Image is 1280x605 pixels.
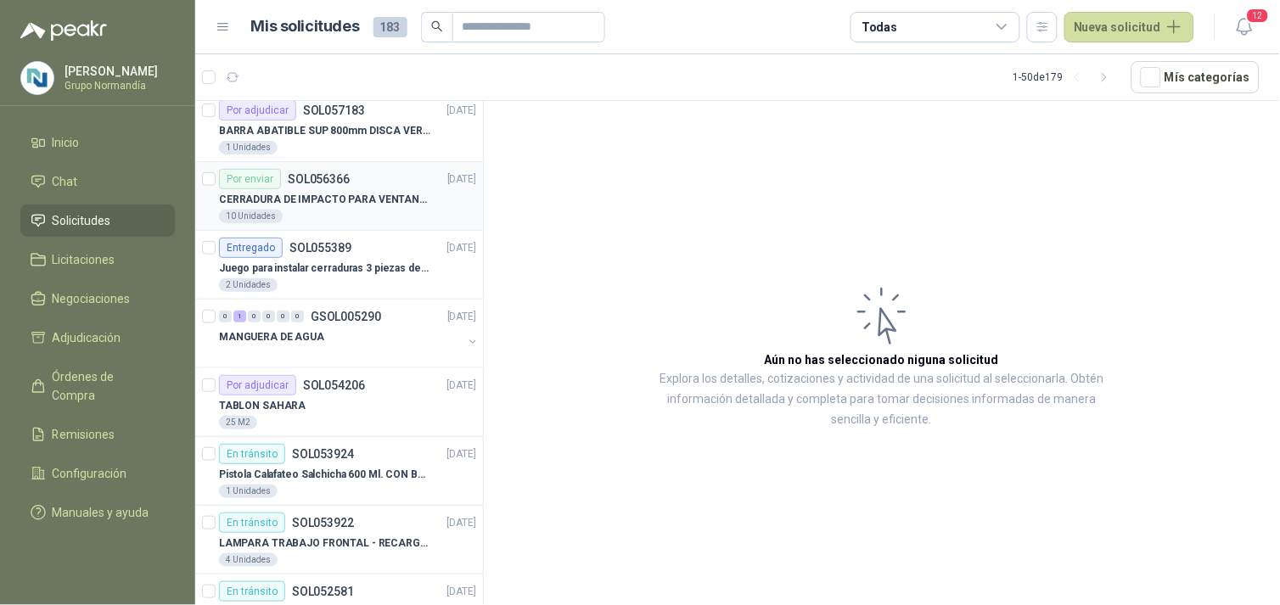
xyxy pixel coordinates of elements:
p: SOL057183 [303,104,365,116]
img: Company Logo [21,62,53,94]
a: Adjudicación [20,322,175,354]
a: EntregadoSOL055389[DATE] Juego para instalar cerraduras 3 piezas de acero al carbono - Pretul2 Un... [195,231,483,300]
div: Por adjudicar [219,375,296,395]
button: Nueva solicitud [1064,12,1194,42]
p: TABLON SAHARA [219,398,306,414]
div: 1 Unidades [219,141,278,154]
span: 183 [373,17,407,37]
span: search [431,20,443,32]
p: SOL056366 [288,173,350,185]
p: MANGUERA DE AGUA [219,329,324,345]
p: SOL054206 [303,379,365,391]
a: Órdenes de Compra [20,361,175,412]
span: Chat [53,172,78,191]
div: 1 Unidades [219,485,278,498]
div: 2 Unidades [219,278,278,292]
div: 0 [291,311,304,322]
a: Solicitudes [20,204,175,237]
p: SOL053922 [292,517,354,529]
span: Remisiones [53,425,115,444]
p: LAMPARA TRABAJO FRONTAL - RECARGABLE [219,535,430,552]
a: Configuración [20,457,175,490]
span: 12 [1246,8,1270,24]
button: Mís categorías [1131,61,1260,93]
div: 0 [248,311,261,322]
div: 0 [262,311,275,322]
span: Solicitudes [53,211,111,230]
p: SOL053924 [292,448,354,460]
p: [DATE] [447,103,476,119]
p: BARRA ABATIBLE SUP 800mm DISCA VERT SOCO [219,123,430,139]
div: 1 - 50 de 179 [1013,64,1118,91]
a: Negociaciones [20,283,175,315]
button: 12 [1229,12,1260,42]
span: Licitaciones [53,250,115,269]
a: 0 1 0 0 0 0 GSOL005290[DATE] MANGUERA DE AGUA [219,306,480,361]
p: [DATE] [447,584,476,600]
div: Todas [862,18,897,36]
p: [DATE] [447,240,476,256]
a: En tránsitoSOL053924[DATE] Pistola Calafateo Salchicha 600 Ml. CON BOQUILLA1 Unidades [195,437,483,506]
p: [DATE] [447,309,476,325]
p: SOL052581 [292,585,354,597]
p: [DATE] [447,171,476,188]
div: En tránsito [219,581,285,602]
h3: Aún no has seleccionado niguna solicitud [765,350,999,369]
p: Juego para instalar cerraduras 3 piezas de acero al carbono - Pretul [219,260,430,277]
span: Manuales y ayuda [53,503,149,522]
div: En tránsito [219,444,285,464]
span: Negociaciones [53,289,131,308]
p: Pistola Calafateo Salchicha 600 Ml. CON BOQUILLA [219,467,430,483]
div: 10 Unidades [219,210,283,223]
div: 25 M2 [219,416,257,429]
span: Configuración [53,464,127,483]
div: 4 Unidades [219,553,278,567]
a: Manuales y ayuda [20,496,175,529]
p: CERRADURA DE IMPACTO PARA VENTANAS [219,192,430,208]
div: 0 [219,311,232,322]
a: Por adjudicarSOL054206[DATE] TABLON SAHARA25 M2 [195,368,483,437]
a: Remisiones [20,418,175,451]
p: [PERSON_NAME] [65,65,171,77]
img: Logo peakr [20,20,107,41]
div: Por enviar [219,169,281,189]
a: Por adjudicarSOL057183[DATE] BARRA ABATIBLE SUP 800mm DISCA VERT SOCO1 Unidades [195,93,483,162]
span: Órdenes de Compra [53,367,159,405]
p: GSOL005290 [311,311,381,322]
span: Inicio [53,133,80,152]
p: Grupo Normandía [65,81,171,91]
div: En tránsito [219,513,285,533]
p: [DATE] [447,378,476,394]
a: Chat [20,165,175,198]
p: [DATE] [447,515,476,531]
a: Por enviarSOL056366[DATE] CERRADURA DE IMPACTO PARA VENTANAS10 Unidades [195,162,483,231]
div: 0 [277,311,289,322]
div: Entregado [219,238,283,258]
p: Explora los detalles, cotizaciones y actividad de una solicitud al seleccionarla. Obtén informaci... [654,369,1110,430]
a: En tránsitoSOL053922[DATE] LAMPARA TRABAJO FRONTAL - RECARGABLE4 Unidades [195,506,483,574]
div: 1 [233,311,246,322]
h1: Mis solicitudes [251,14,360,39]
span: Adjudicación [53,328,121,347]
a: Inicio [20,126,175,159]
p: [DATE] [447,446,476,462]
p: SOL055389 [289,242,351,254]
div: Por adjudicar [219,100,296,120]
a: Licitaciones [20,244,175,276]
